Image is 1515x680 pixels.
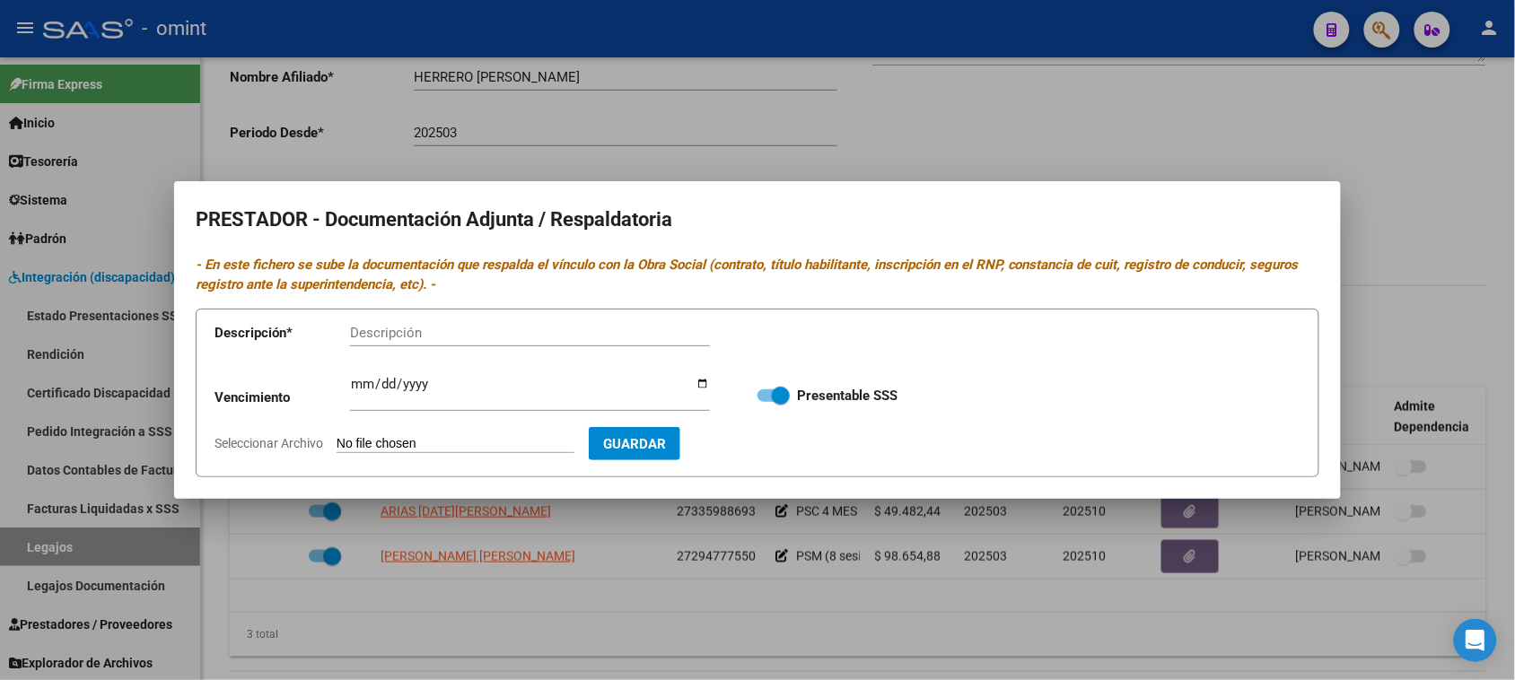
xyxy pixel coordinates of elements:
button: Guardar [589,427,680,460]
strong: Presentable SSS [797,388,898,404]
span: Seleccionar Archivo [215,436,323,450]
i: - En este fichero se sube la documentación que respalda el vínculo con la Obra Social (contrato, ... [196,257,1299,293]
h2: PRESTADOR - Documentación Adjunta / Respaldatoria [196,203,1319,237]
p: Descripción [215,323,350,344]
span: Guardar [603,436,666,452]
p: Vencimiento [215,388,350,408]
div: Open Intercom Messenger [1454,619,1497,662]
